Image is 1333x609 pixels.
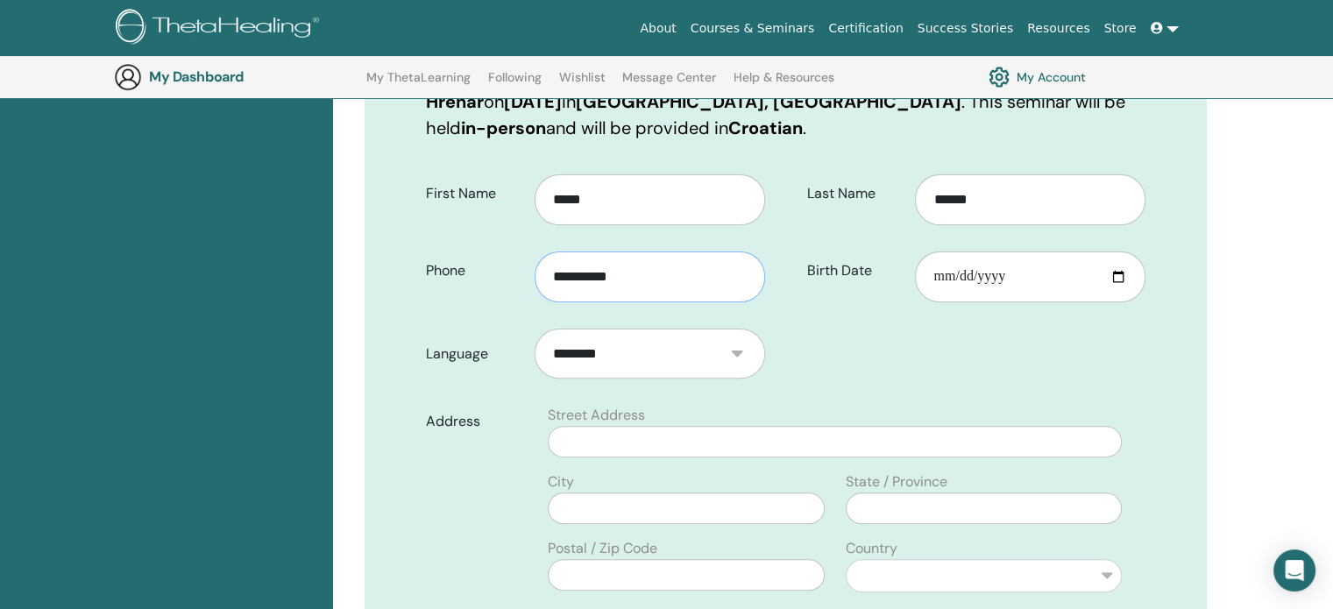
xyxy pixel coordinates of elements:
div: Open Intercom Messenger [1273,549,1315,591]
a: About [633,12,683,45]
b: Advanced DNA with Sanja Hrenar [426,64,821,113]
a: Resources [1020,12,1097,45]
a: Wishlist [559,70,606,98]
b: [DATE] [504,90,562,113]
label: State / Province [846,471,947,492]
label: Country [846,538,897,559]
label: Phone [413,254,535,287]
h3: My Dashboard [149,68,324,85]
label: First Name [413,177,535,210]
label: Postal / Zip Code [548,538,657,559]
label: Birth Date [794,254,916,287]
label: Street Address [548,405,645,426]
label: Address [413,405,537,438]
p: You are registering for on in . This seminar will be held and will be provided in . [426,62,1145,141]
b: in-person [461,117,546,139]
img: generic-user-icon.jpg [114,63,142,91]
a: Message Center [622,70,716,98]
b: [GEOGRAPHIC_DATA], [GEOGRAPHIC_DATA] [576,90,961,113]
b: Croatian [728,117,803,139]
label: Language [413,337,535,371]
a: My ThetaLearning [366,70,471,98]
label: Last Name [794,177,916,210]
a: Help & Resources [734,70,834,98]
img: logo.png [116,9,325,48]
label: City [548,471,574,492]
a: Courses & Seminars [684,12,822,45]
a: Store [1097,12,1144,45]
a: Following [488,70,542,98]
img: cog.svg [989,62,1010,92]
a: My Account [989,62,1086,92]
a: Success Stories [911,12,1020,45]
a: Certification [821,12,910,45]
